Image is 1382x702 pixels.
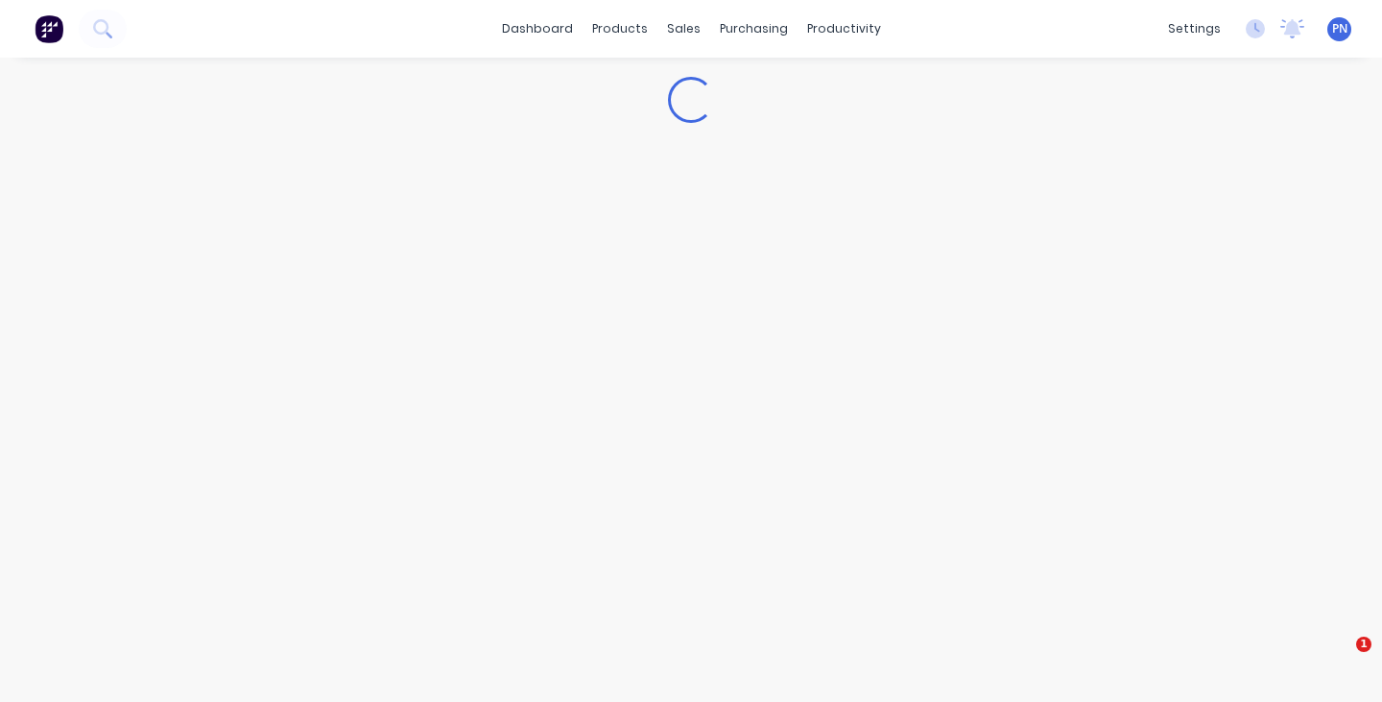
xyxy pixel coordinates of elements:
[798,14,891,43] div: productivity
[1356,637,1371,652] span: 1
[1332,20,1347,37] span: PN
[1158,14,1230,43] div: settings
[657,14,710,43] div: sales
[492,14,583,43] a: dashboard
[1317,637,1363,683] iframe: Intercom live chat
[583,14,657,43] div: products
[710,14,798,43] div: purchasing
[35,14,63,43] img: Factory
